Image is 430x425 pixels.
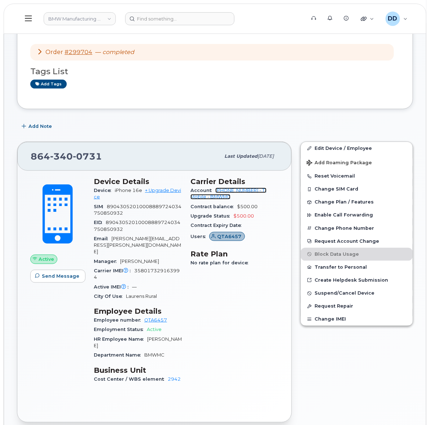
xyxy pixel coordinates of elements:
[301,170,413,183] button: Reset Voicemail
[209,234,245,239] a: QTA6457
[94,336,182,348] span: [PERSON_NAME]
[125,12,234,25] input: Find something...
[50,151,73,162] span: 340
[73,151,102,162] span: 0731
[42,273,79,279] span: Send Message
[94,204,107,209] span: SIM
[190,213,233,219] span: Upgrade Status
[168,376,181,382] a: 2942
[45,49,63,55] span: Order
[102,49,134,55] em: completed
[218,233,242,240] span: QTA6457
[30,270,85,283] button: Send Message
[28,123,52,130] span: Add Note
[94,268,134,273] span: Carrier IMEI
[315,291,374,296] span: Suspend/Cancel Device
[224,153,258,159] span: Last updated
[301,183,413,196] button: Change SIM Card
[95,49,134,55] span: —
[94,188,115,193] span: Device
[115,188,142,193] span: iPhone 16e
[301,261,413,274] button: Transfer to Personal
[126,294,157,299] span: Laurens Rural
[258,153,274,159] span: [DATE]
[147,327,162,332] span: Active
[120,259,159,264] span: [PERSON_NAME]
[44,12,116,25] a: BMW Manufacturing Co LLC
[301,248,413,261] button: Block Data Usage
[30,80,67,89] a: Add tags
[94,220,106,225] span: EID
[301,209,413,222] button: Enable Call Forwarding
[388,14,398,23] span: DD
[65,49,92,55] a: #299704
[190,188,215,193] span: Account
[301,300,413,313] button: Request Repair
[301,142,413,155] a: Edit Device / Employee
[94,268,180,280] span: 358017329163994
[381,12,413,26] div: David Davis
[94,366,182,375] h3: Business Unit
[94,307,182,316] h3: Employee Details
[190,260,252,265] span: No rate plan for device
[399,394,425,420] iframe: Messenger Launcher
[315,212,373,218] span: Enable Call Forwarding
[94,177,182,186] h3: Device Details
[190,204,237,209] span: Contract balance
[190,250,278,258] h3: Rate Plan
[144,352,164,358] span: BMWMC
[301,287,413,300] button: Suspend/Cancel Device
[39,256,54,263] span: Active
[301,222,413,235] button: Change Phone Number
[94,294,126,299] span: City Of Use
[94,259,120,264] span: Manager
[307,160,372,167] span: Add Roaming Package
[315,200,374,205] span: Change Plan / Features
[132,284,137,290] span: —
[301,196,413,209] button: Change Plan / Features
[31,151,102,162] span: 864
[144,317,167,323] a: QTA6457
[233,213,254,219] span: $500.00
[94,284,132,290] span: Active IMEI
[94,336,147,342] span: HR Employee Name
[94,236,181,255] span: [PERSON_NAME][EMAIL_ADDRESS][PERSON_NAME][DOMAIN_NAME]
[301,274,413,287] a: Create Helpdesk Submission
[237,204,258,209] span: $500.00
[190,188,267,200] a: [PHONE_NUMBER] - T-Mobile - BMWMC
[94,204,181,216] span: 89043052010008889724034750850932
[356,12,379,26] div: Quicklinks
[301,155,413,170] button: Add Roaming Package
[190,177,278,186] h3: Carrier Details
[94,220,180,232] span: 89043052010008889724034750850932
[94,236,111,241] span: Email
[190,234,209,239] span: Users
[17,120,58,133] button: Add Note
[301,313,413,326] button: Change IMEI
[94,317,144,323] span: Employee number
[30,67,400,76] h3: Tags List
[94,352,144,358] span: Department Name
[94,376,168,382] span: Cost Center / WBS element
[190,223,245,228] span: Contract Expiry Date
[301,235,413,248] button: Request Account Change
[94,327,147,332] span: Employment Status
